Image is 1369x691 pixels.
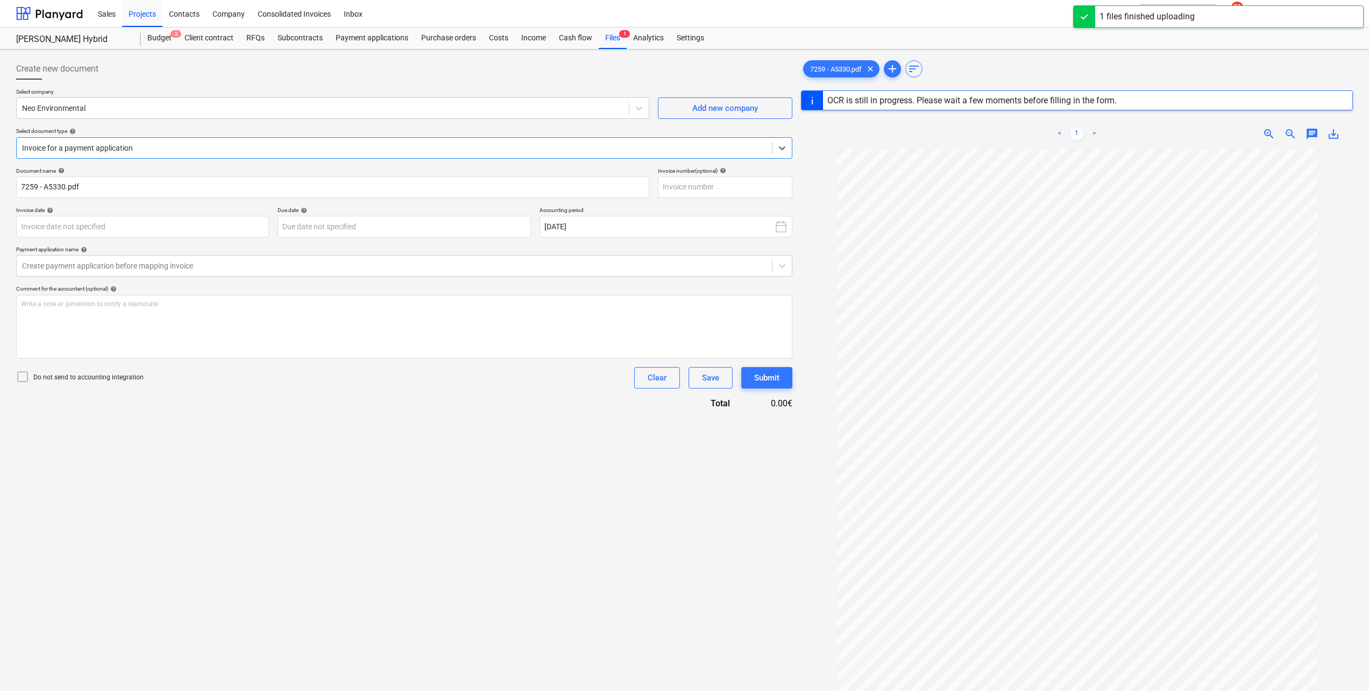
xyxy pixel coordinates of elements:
[16,34,128,45] div: [PERSON_NAME] Hybrid
[271,27,329,49] a: Subcontracts
[483,27,515,49] a: Costs
[329,27,415,49] a: Payment applications
[540,207,792,216] p: Accounting period
[79,246,87,253] span: help
[702,371,719,385] div: Save
[178,27,240,49] a: Client contract
[552,27,599,49] a: Cash flow
[658,167,792,174] div: Invoice number (optional)
[240,27,271,49] a: RFQs
[634,367,680,389] button: Clear
[1327,128,1340,140] span: save_alt
[689,367,733,389] button: Save
[278,207,530,214] div: Due date
[1088,128,1101,140] a: Next page
[33,373,144,382] p: Do not send to accounting integration
[16,128,792,135] div: Select document type
[907,62,920,75] span: sort
[670,27,711,49] a: Settings
[648,371,666,385] div: Clear
[864,62,877,75] span: clear
[141,27,178,49] a: Budget3
[45,207,53,214] span: help
[16,207,269,214] div: Invoice date
[1262,128,1275,140] span: zoom_in
[515,27,552,49] a: Income
[1284,128,1297,140] span: zoom_out
[658,97,792,119] button: Add new company
[16,62,98,75] span: Create new document
[754,371,779,385] div: Submit
[16,246,792,253] div: Payment application name
[747,397,792,410] div: 0.00€
[415,27,483,49] a: Purchase orders
[599,27,627,49] div: Files
[627,27,670,49] a: Analytics
[1306,128,1318,140] span: chat
[16,177,649,198] input: Document name
[827,95,1117,105] div: OCR is still in progress. Please wait a few moments before filling in the form.
[16,167,649,174] div: Document name
[16,216,269,237] input: Invoice date not specified
[599,27,627,49] a: Files1
[1100,10,1195,23] div: 1 files finished uploading
[718,167,726,174] span: help
[16,285,792,292] div: Comment for the accountant (optional)
[1053,128,1066,140] a: Previous page
[658,177,792,198] input: Invoice number
[1315,639,1369,691] iframe: Chat Widget
[619,30,630,38] span: 1
[56,167,65,174] span: help
[741,367,792,389] button: Submit
[652,397,747,410] div: Total
[692,101,758,115] div: Add new company
[1070,128,1083,140] a: Page 1 is your current page
[299,207,307,214] span: help
[16,88,649,97] p: Select company
[540,216,792,237] button: [DATE]
[171,30,181,38] span: 3
[141,27,178,49] div: Budget
[804,65,868,73] span: 7259 - A5330.pdf
[67,128,76,135] span: help
[803,60,879,77] div: 7259 - A5330.pdf
[278,216,530,237] input: Due date not specified
[108,286,117,292] span: help
[886,62,899,75] span: add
